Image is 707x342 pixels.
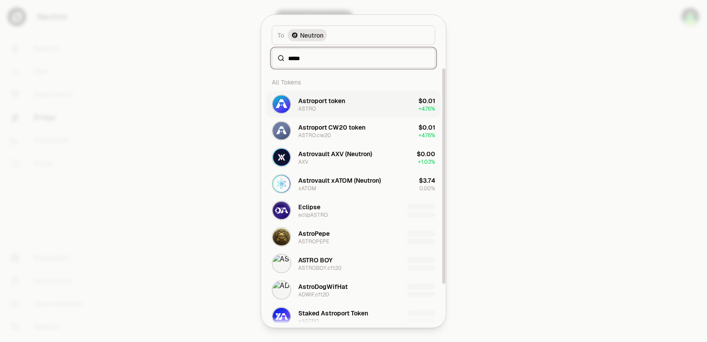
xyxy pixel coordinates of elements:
[298,105,316,112] div: ASTRO
[418,96,435,105] div: $0.01
[417,149,435,158] div: $0.00
[273,254,290,272] img: ASTROBOY.cft20 Logo
[298,202,320,211] div: Eclipse
[298,176,381,184] div: Astrovault xATOM (Neutron)
[266,250,441,277] button: ASTROBOY.cft20 LogoASTRO BOYASTROBOY.cft20
[298,96,345,105] div: Astroport token
[266,144,441,170] button: AXV LogoAstrovault AXV (Neutron)AXV$0.00+1.03%
[298,238,329,245] div: ASTROPEPE
[298,264,342,271] div: ASTROBOY.cft20
[266,73,441,91] div: All Tokens
[298,131,331,138] div: ASTRO.cw20
[418,158,435,165] span: + 1.03%
[266,170,441,197] button: xATOM LogoAstrovault xATOM (Neutron)xATOM$3.740.00%
[419,184,435,192] span: 0.00%
[418,123,435,131] div: $0.01
[273,228,290,246] img: ASTROPEPE Logo
[266,197,441,223] button: eclipASTRO LogoEclipseeclipASTRO
[266,223,441,250] button: ASTROPEPE LogoAstroPepeASTROPEPE
[273,95,290,113] img: ASTRO Logo
[298,317,319,324] div: xASTRO
[277,31,284,39] span: To
[298,184,316,192] div: xATOM
[266,303,441,330] button: xASTRO LogoStaked Astroport TokenxASTRO
[298,229,330,238] div: AstroPepe
[266,91,441,117] button: ASTRO LogoAstroport tokenASTRO$0.01+4.76%
[298,123,365,131] div: Astroport CW20 token
[298,308,368,317] div: Staked Astroport Token
[273,148,290,166] img: AXV Logo
[298,291,329,298] div: ADWIF.cft20
[291,31,298,38] img: Neutron Logo
[418,131,435,138] span: + 4.76%
[298,255,333,264] div: ASTRO BOY
[272,25,435,45] button: ToNeutron LogoNeutron
[418,105,435,112] span: + 4.76%
[273,175,290,192] img: xATOM Logo
[298,282,348,291] div: AstroDogWifHat
[266,277,441,303] button: ADWIF.cft20 LogoAstroDogWifHatADWIF.cft20
[273,201,290,219] img: eclipASTRO Logo
[300,31,323,39] span: Neutron
[273,122,290,139] img: ASTRO.cw20 Logo
[419,176,435,184] div: $3.74
[298,149,372,158] div: Astrovault AXV (Neutron)
[273,281,290,299] img: ADWIF.cft20 Logo
[298,211,328,218] div: eclipASTRO
[273,307,290,325] img: xASTRO Logo
[298,158,308,165] div: AXV
[266,117,441,144] button: ASTRO.cw20 LogoAstroport CW20 tokenASTRO.cw20$0.01+4.76%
